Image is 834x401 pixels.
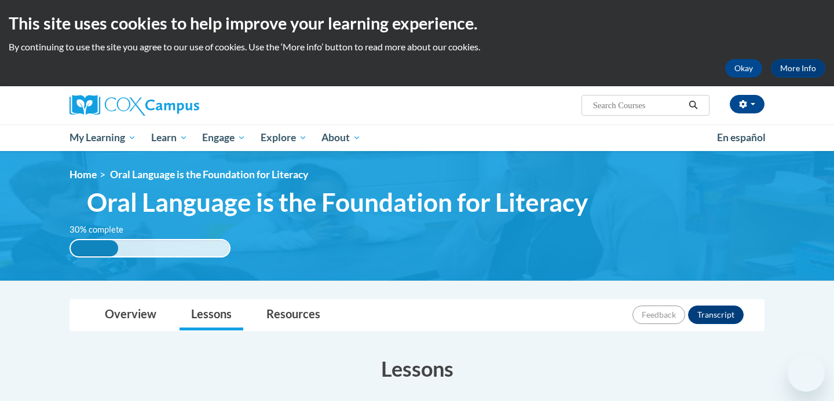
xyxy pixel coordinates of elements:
[771,59,825,78] a: More Info
[632,306,685,324] button: Feedback
[725,59,762,78] button: Okay
[110,168,308,181] span: Oral Language is the Foundation for Literacy
[87,187,588,218] span: Oral Language is the Foundation for Literacy
[321,131,361,145] span: About
[71,240,118,256] div: 30% complete
[151,131,188,145] span: Learn
[69,95,290,116] a: Cox Campus
[788,355,825,392] iframe: Button to launch messaging window
[255,300,332,330] a: Resources
[253,124,314,151] a: Explore
[180,300,243,330] a: Lessons
[9,12,825,35] h2: This site uses cookies to help improve your learning experience.
[144,124,195,151] a: Learn
[195,124,253,151] a: Engage
[709,126,773,150] a: En español
[93,300,168,330] a: Overview
[688,306,744,324] button: Transcript
[202,131,246,145] span: Engage
[69,354,765,383] h3: Lessons
[685,98,702,112] button: Search
[62,124,144,151] a: My Learning
[261,131,307,145] span: Explore
[69,131,136,145] span: My Learning
[592,98,685,112] input: Search Courses
[69,95,199,116] img: Cox Campus
[52,124,782,151] div: Main menu
[730,95,765,113] button: Account Settings
[314,124,369,151] a: About
[9,41,825,53] p: By continuing to use the site you agree to our use of cookies. Use the ‘More info’ button to read...
[69,223,136,236] label: 30% complete
[69,168,97,181] a: Home
[717,131,766,144] span: En español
